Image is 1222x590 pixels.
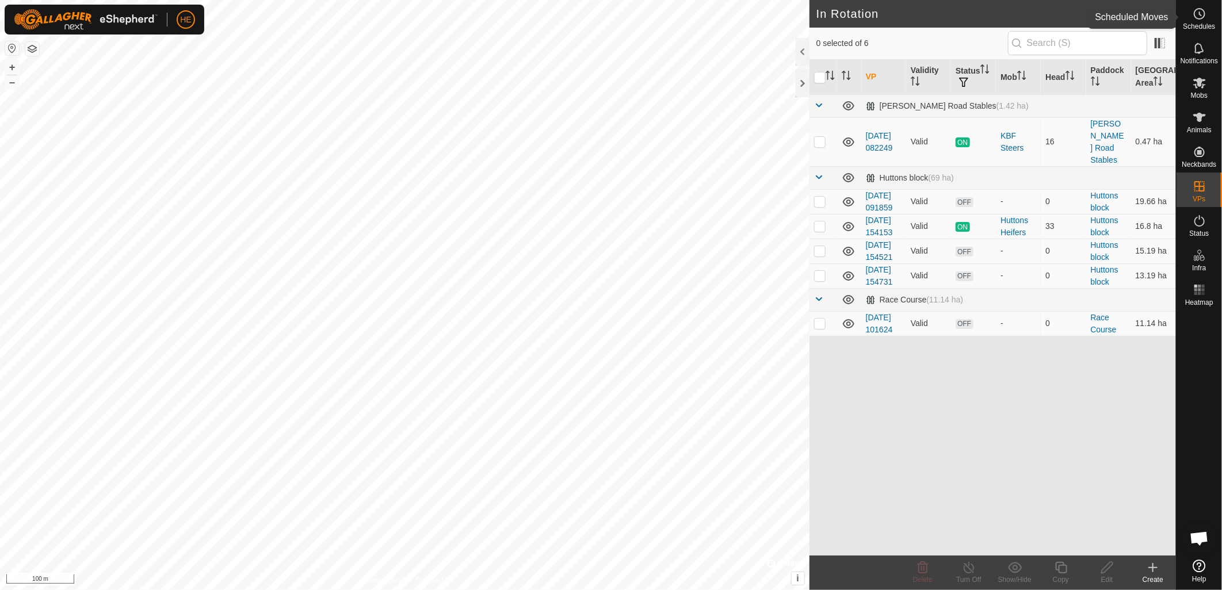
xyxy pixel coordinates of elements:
p-sorticon: Activate to sort [826,72,835,82]
a: [DATE] 154521 [866,240,893,262]
h2: In Rotation [816,7,1158,21]
span: Infra [1192,265,1206,271]
span: Schedules [1183,23,1215,30]
a: Huttons block [1091,265,1118,286]
span: (11.14 ha) [927,295,964,304]
a: [DATE] 154731 [866,265,893,286]
td: 0 [1041,189,1086,214]
th: Validity [906,60,951,95]
span: OFF [956,247,973,256]
th: Mob [996,60,1041,95]
a: [DATE] 091859 [866,191,893,212]
span: (1.42 ha) [996,101,1029,110]
td: 13.19 ha [1131,263,1176,288]
a: Huttons block [1091,216,1118,237]
a: Help [1177,555,1222,587]
a: Huttons block [1091,191,1118,212]
div: - [1000,317,1036,330]
th: [GEOGRAPHIC_DATA] Area [1131,60,1176,95]
td: 0 [1041,239,1086,263]
span: Mobs [1191,92,1208,99]
span: Neckbands [1182,161,1216,168]
button: i [792,572,804,585]
td: 33 [1041,214,1086,239]
a: [PERSON_NAME] Road Stables [1091,119,1124,164]
button: + [5,60,19,74]
td: Valid [906,263,951,288]
p-sorticon: Activate to sort [1017,72,1026,82]
div: Huttons Heifers [1000,214,1036,239]
div: Copy [1038,574,1084,585]
p-sorticon: Activate to sort [1154,78,1163,87]
span: Delete [913,576,933,584]
span: OFF [956,319,973,329]
span: OFF [956,271,973,281]
span: VPs [1193,196,1205,202]
span: Heatmap [1185,299,1213,306]
img: Gallagher Logo [14,9,158,30]
td: Valid [906,117,951,166]
p-sorticon: Activate to sort [1066,72,1075,82]
td: 19.66 ha [1131,189,1176,214]
td: 16 [1041,117,1086,166]
span: OFF [956,197,973,207]
div: Turn Off [946,574,992,585]
a: Contact Us [416,575,450,585]
div: Edit [1084,574,1130,585]
td: Valid [906,311,951,336]
span: ON [956,222,969,232]
div: - [1000,245,1036,257]
span: i [797,573,799,583]
a: [DATE] 101624 [866,313,893,334]
div: - [1000,270,1036,282]
p-sorticon: Activate to sort [911,78,920,87]
span: 0 selected of 6 [816,37,1008,49]
button: Reset Map [5,41,19,55]
span: (69 ha) [929,173,954,182]
th: Status [951,60,996,95]
div: - [1000,196,1036,208]
a: Huttons block [1091,240,1118,262]
button: Map Layers [25,42,39,56]
div: Huttons block [866,173,954,183]
td: Valid [906,214,951,239]
td: 16.8 ha [1131,214,1176,239]
td: Valid [906,189,951,214]
div: Create [1130,574,1176,585]
span: Help [1192,576,1206,583]
a: [DATE] 082249 [866,131,893,152]
td: 11.14 ha [1131,311,1176,336]
div: Race Course [866,295,964,305]
button: – [5,75,19,89]
a: Privacy Policy [359,575,402,585]
span: HE [180,14,191,26]
p-sorticon: Activate to sort [980,66,990,75]
td: Valid [906,239,951,263]
th: Head [1041,60,1086,95]
td: 0 [1041,311,1086,336]
a: Race Course [1091,313,1117,334]
p-sorticon: Activate to sort [842,72,851,82]
td: 0 [1041,263,1086,288]
div: Open chat [1182,521,1217,555]
div: KBF Steers [1000,130,1036,154]
td: 0.47 ha [1131,117,1176,166]
span: ON [956,137,969,147]
td: 15.19 ha [1131,239,1176,263]
span: Notifications [1181,58,1218,64]
a: [DATE] 154153 [866,216,893,237]
th: VP [861,60,906,95]
span: Animals [1187,127,1212,133]
div: [PERSON_NAME] Road Stables [866,101,1029,111]
span: Status [1189,230,1209,237]
div: Show/Hide [992,574,1038,585]
th: Paddock [1086,60,1131,95]
span: 6 [1158,5,1164,22]
input: Search (S) [1008,31,1147,55]
p-sorticon: Activate to sort [1091,78,1100,87]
